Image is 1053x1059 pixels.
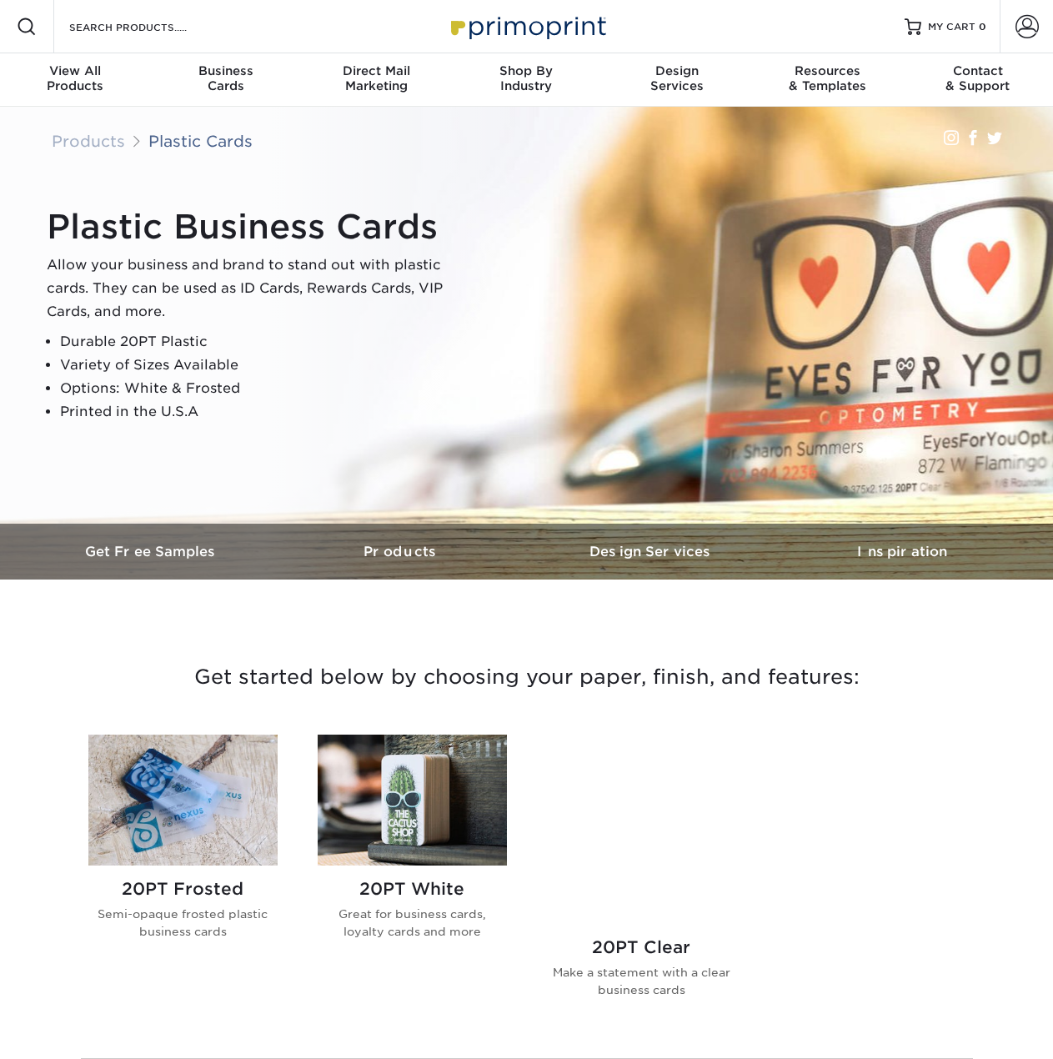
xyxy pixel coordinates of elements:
span: Design [602,63,752,78]
h3: Get started below by choosing your paper, finish, and features: [39,640,1015,715]
a: Design Services [527,524,777,580]
a: BusinessCards [150,53,300,107]
a: Get Free Samples [27,524,277,580]
h3: Inspiration [777,544,1027,560]
h2: 20PT Clear [547,937,736,957]
h3: Design Services [527,544,777,560]
h3: Get Free Samples [27,544,277,560]
a: Resources& Templates [752,53,902,107]
p: Semi-opaque frosted plastic business cards [88,906,278,940]
a: Inspiration [777,524,1027,580]
p: Great for business cards, loyalty cards and more [318,906,507,940]
a: Products [277,524,527,580]
input: SEARCH PRODUCTS..... [68,17,230,37]
h2: 20PT Frosted [88,879,278,899]
li: Printed in the U.S.A [60,400,464,424]
h2: 20PT White [318,879,507,899]
span: Contact [903,63,1053,78]
a: Plastic Cards [148,132,253,150]
span: Shop By [451,63,601,78]
span: 0 [979,21,986,33]
a: DesignServices [602,53,752,107]
span: MY CART [928,20,975,34]
h1: Plastic Business Cards [47,207,464,247]
a: 20PT Clear Plastic Cards 20PT Clear Make a statement with a clear business cards [547,735,736,1025]
div: Cards [150,63,300,93]
a: 20PT White Plastic Cards 20PT White Great for business cards, loyalty cards and more [318,735,507,1025]
span: Business [150,63,300,78]
img: 20PT Clear Plastic Cards [547,735,736,924]
p: Make a statement with a clear business cards [547,964,736,998]
li: Options: White & Frosted [60,377,464,400]
a: Products [52,132,125,150]
li: Variety of Sizes Available [60,354,464,377]
div: Industry [451,63,601,93]
span: Direct Mail [301,63,451,78]
div: & Support [903,63,1053,93]
img: 20PT Frosted Plastic Cards [88,735,278,866]
div: Marketing [301,63,451,93]
img: 20PT White Plastic Cards [318,735,507,866]
img: Primoprint [444,8,610,44]
div: & Templates [752,63,902,93]
a: Shop ByIndustry [451,53,601,107]
li: Durable 20PT Plastic [60,330,464,354]
h3: Products [277,544,527,560]
span: Resources [752,63,902,78]
p: Allow your business and brand to stand out with plastic cards. They can be used as ID Cards, Rewa... [47,253,464,324]
a: Contact& Support [903,53,1053,107]
a: Direct MailMarketing [301,53,451,107]
a: 20PT Frosted Plastic Cards 20PT Frosted Semi-opaque frosted plastic business cards [88,735,278,1025]
div: Services [602,63,752,93]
